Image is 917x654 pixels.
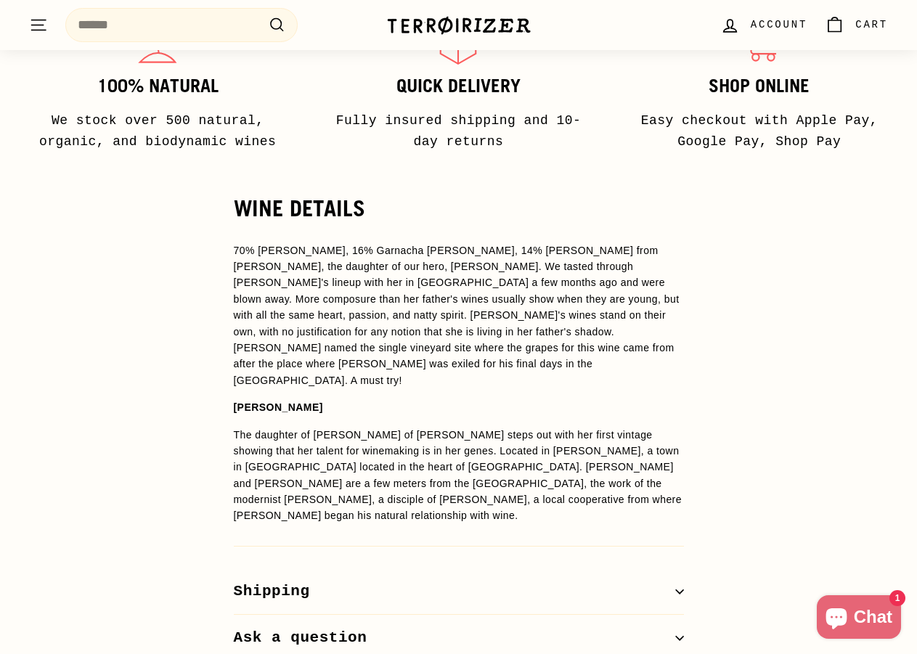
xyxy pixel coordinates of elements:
[234,568,684,616] button: Shipping
[324,76,592,97] h3: Quick delivery
[625,110,894,152] p: Easy checkout with Apple Pay, Google Pay, Shop Pay
[234,427,684,524] p: The daughter of [PERSON_NAME] of [PERSON_NAME] steps out with her first vintage showing that her ...
[234,401,323,413] strong: [PERSON_NAME]
[23,76,292,97] h3: 100% Natural
[324,110,592,152] p: Fully insured shipping and 10-day returns
[234,242,684,389] p: 70% [PERSON_NAME], 16% Garnacha [PERSON_NAME], 14% [PERSON_NAME] from [PERSON_NAME], the daughter...
[855,17,888,33] span: Cart
[712,4,816,46] a: Account
[812,595,905,642] inbox-online-store-chat: Shopify online store chat
[23,110,292,152] p: We stock over 500 natural, organic, and biodynamic wines
[816,4,897,46] a: Cart
[234,196,684,221] h2: WINE DETAILS
[751,17,807,33] span: Account
[625,76,894,97] h3: Shop Online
